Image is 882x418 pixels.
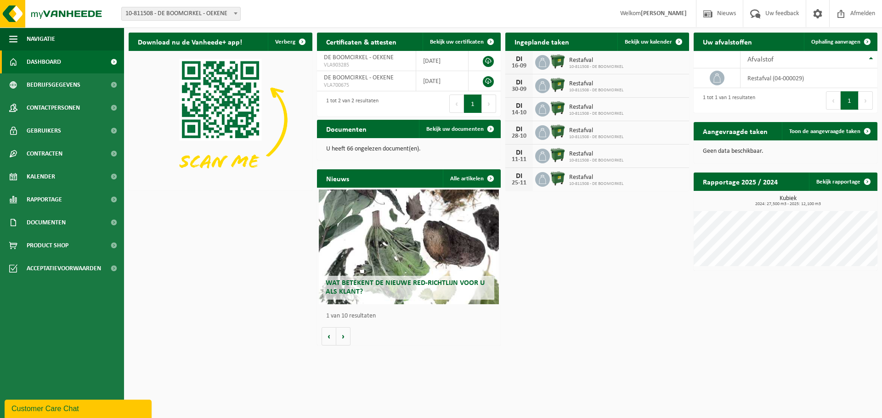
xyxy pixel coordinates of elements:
span: Restafval [569,57,623,64]
button: Previous [826,91,841,110]
a: Toon de aangevraagde taken [782,122,876,140]
span: 10-811508 - DE BOOMCIRKEL - OEKENE [121,7,241,21]
span: Toon de aangevraagde taken [789,128,860,134]
h2: Ingeplande taken [505,33,578,50]
span: DE BOOMCIRKEL - OEKENE [324,54,394,61]
span: VLA903285 [324,61,409,69]
button: Next [859,91,873,110]
div: 1 tot 1 van 1 resultaten [698,90,755,111]
span: Restafval [569,174,623,181]
div: DI [510,173,528,180]
span: Kalender [27,165,55,188]
span: VLA700675 [324,82,409,89]
span: Ophaling aanvragen [811,39,860,45]
span: 10-811508 - DE BOOMCIRKEL - OEKENE [122,7,240,20]
span: Bekijk uw certificaten [430,39,484,45]
span: Bekijk uw kalender [625,39,672,45]
h3: Kubiek [698,195,877,206]
button: 1 [464,95,482,113]
td: [DATE] [416,71,469,91]
div: 28-10 [510,133,528,139]
p: 1 van 10 resultaten [326,313,496,319]
img: WB-1100-HPE-GN-01 [550,171,565,186]
span: Product Shop [27,234,68,257]
span: 10-811508 - DE BOOMCIRKEL [569,88,623,93]
div: 14-10 [510,110,528,116]
h2: Uw afvalstoffen [694,33,761,50]
span: Bekijk uw documenten [426,126,484,132]
div: 16-09 [510,63,528,69]
a: Bekijk uw documenten [419,120,500,138]
iframe: chat widget [5,398,153,418]
span: 10-811508 - DE BOOMCIRKEL [569,158,623,163]
span: 10-811508 - DE BOOMCIRKEL [569,134,623,140]
span: Restafval [569,104,623,111]
img: WB-1100-HPE-GN-01 [550,54,565,69]
td: [DATE] [416,51,469,71]
span: Contracten [27,142,62,165]
span: 10-811508 - DE BOOMCIRKEL [569,64,623,70]
div: DI [510,79,528,86]
img: WB-1100-HPE-GN-01 [550,77,565,93]
span: Gebruikers [27,119,61,142]
span: 2024: 27,500 m3 - 2025: 12,100 m3 [698,202,877,206]
td: restafval (04-000029) [741,68,877,88]
a: Bekijk rapportage [809,173,876,191]
button: Volgende [336,327,351,346]
span: Afvalstof [747,56,774,63]
h2: Rapportage 2025 / 2024 [694,173,787,190]
span: Navigatie [27,28,55,50]
a: Alle artikelen [443,169,500,188]
div: DI [510,102,528,110]
h2: Certificaten & attesten [317,33,406,50]
div: 1 tot 2 van 2 resultaten [322,94,379,114]
span: Dashboard [27,50,61,73]
img: Download de VHEPlus App [129,51,312,189]
span: Contactpersonen [27,96,80,119]
span: Verberg [275,39,295,45]
span: Restafval [569,150,623,158]
span: Documenten [27,211,66,234]
h2: Documenten [317,120,376,138]
span: Acceptatievoorwaarden [27,257,101,280]
h2: Aangevraagde taken [694,122,777,140]
div: 30-09 [510,86,528,93]
a: Wat betekent de nieuwe RED-richtlijn voor u als klant? [319,189,499,304]
button: 1 [841,91,859,110]
span: Bedrijfsgegevens [27,73,80,96]
a: Ophaling aanvragen [804,33,876,51]
p: U heeft 66 ongelezen document(en). [326,146,492,152]
span: Wat betekent de nieuwe RED-richtlijn voor u als klant? [326,279,485,295]
strong: [PERSON_NAME] [641,10,687,17]
img: WB-1100-HPE-GN-01 [550,147,565,163]
button: Next [482,95,496,113]
span: Rapportage [27,188,62,211]
button: Vorige [322,327,336,346]
span: 10-811508 - DE BOOMCIRKEL [569,181,623,187]
p: Geen data beschikbaar. [703,148,868,155]
span: Restafval [569,80,623,88]
a: Bekijk uw kalender [617,33,688,51]
img: WB-1100-HPE-GN-01 [550,124,565,139]
div: DI [510,149,528,156]
span: 10-811508 - DE BOOMCIRKEL [569,111,623,117]
span: DE BOOMCIRKEL - OEKENE [324,74,394,81]
img: WB-1100-HPE-GN-01 [550,100,565,116]
span: Restafval [569,127,623,134]
div: DI [510,126,528,133]
h2: Download nu de Vanheede+ app! [129,33,251,50]
button: Verberg [268,33,311,51]
h2: Nieuws [317,169,358,187]
a: Bekijk uw certificaten [423,33,500,51]
div: DI [510,56,528,63]
button: Previous [449,95,464,113]
div: 11-11 [510,156,528,163]
div: 25-11 [510,180,528,186]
